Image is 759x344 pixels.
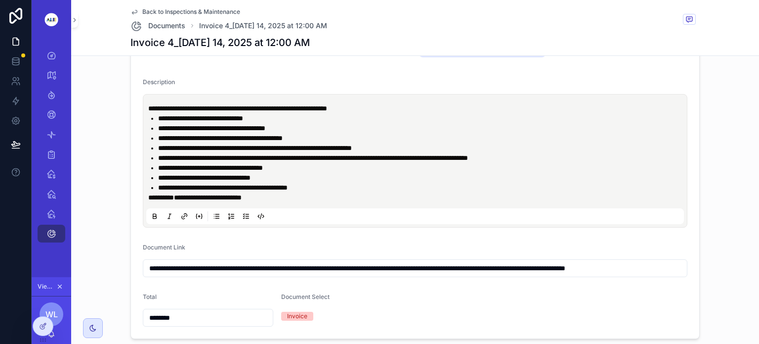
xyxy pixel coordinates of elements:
div: Invoice [287,312,307,321]
a: Documents [130,20,185,32]
span: Viewing as Worklodge [38,283,54,291]
h1: Invoice 4_[DATE] 14, 2025 at 12:00 AM [130,36,310,49]
span: Description [143,78,175,86]
a: Invoice 4_[DATE] 14, 2025 at 12:00 AM [199,21,327,31]
span: Total [143,293,157,300]
span: Back to Inspections & Maintenance [142,8,240,16]
span: Document Select [281,293,330,300]
span: Documents [148,21,185,31]
div: scrollable content [32,40,71,255]
a: Back to Inspections & Maintenance [130,8,240,16]
img: App logo [38,13,65,27]
span: Document Link [143,244,185,251]
span: WL [45,308,58,320]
